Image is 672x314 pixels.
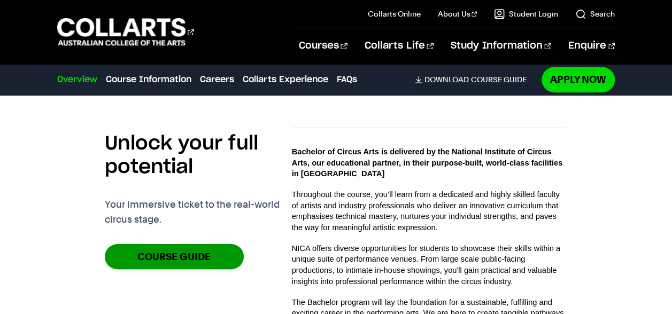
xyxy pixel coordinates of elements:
[438,9,477,19] a: About Us
[568,28,615,64] a: Enquire
[292,244,560,286] span: NICA offers diverse opportunities for students to showcase their skills within a unique suite of ...
[106,73,191,86] a: Course Information
[542,67,615,92] a: Apply Now
[105,132,292,179] h2: Unlock your full potential
[424,75,469,84] span: Download
[57,17,194,47] div: Go to homepage
[368,9,421,19] a: Collarts Online
[200,73,234,86] a: Careers
[292,190,560,232] span: Throughout the course, you’ll learn from a dedicated and highly skilled faculty of artists and in...
[337,73,357,86] a: FAQs
[494,9,558,19] a: Student Login
[105,244,244,269] a: Course Guide
[298,28,347,64] a: Courses
[243,73,328,86] a: Collarts Experience
[575,9,615,19] a: Search
[415,75,535,84] a: DownloadCourse Guide
[292,147,563,178] span: Bachelor of Circus Arts is delivered by the National Institute of Circus Arts, our educational pa...
[105,197,292,227] p: Your immersive ticket to the real-world circus stage.
[57,73,97,86] a: Overview
[451,28,551,64] a: Study Information
[365,28,434,64] a: Collarts Life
